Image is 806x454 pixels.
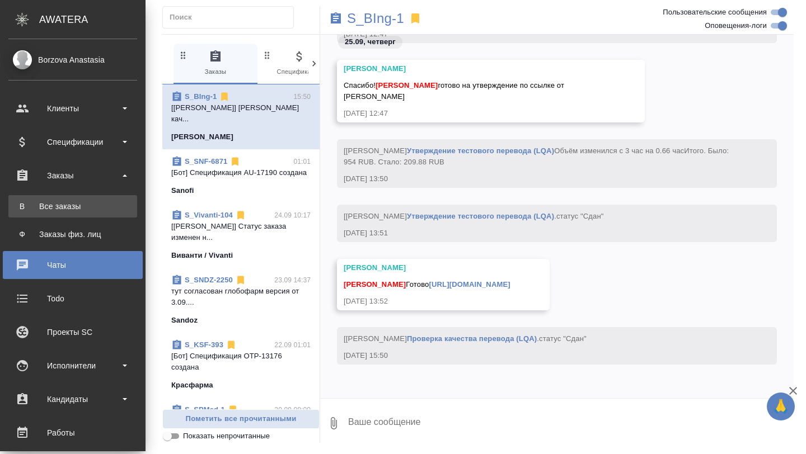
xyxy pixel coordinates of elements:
p: 23.09 14:37 [274,275,311,286]
div: Заказы [8,167,137,184]
p: 22.09 01:01 [274,339,311,351]
div: S_KSF-39322.09 01:01[Бот] Спецификация OTP-13176 созданаКрасфарма [162,333,320,398]
svg: Отписаться [219,91,230,102]
a: Чаты [3,251,143,279]
button: Пометить все прочитанными [162,409,320,429]
p: 25.09, четверг [345,36,396,48]
div: Спецификации [8,134,137,150]
div: Todo [8,290,137,307]
p: Красфарма [171,380,213,391]
a: Проекты SC [3,318,143,346]
a: Работы [3,419,143,447]
p: Sandoz [171,315,198,326]
a: Todo [3,285,143,313]
div: AWATERA [39,8,146,31]
p: Виванти / Vivanti [171,250,233,261]
span: Спецификации [262,50,337,77]
a: S_SNDZ-2250 [185,276,233,284]
p: 01:01 [293,156,311,167]
span: Готово [344,280,510,289]
a: Утверждение тестового перевода (LQA) [407,146,554,155]
span: Заказы [178,50,253,77]
div: [DATE] 13:51 [344,228,738,239]
a: ФЗаказы физ. лиц [8,223,137,245]
svg: Отписаться [227,404,238,415]
a: S_BIng-1 [347,13,404,24]
a: S_BIng-1 [185,92,217,101]
p: 15:50 [293,91,311,102]
a: S_KSF-393 [185,340,223,349]
span: статус "Сдан" [539,334,587,343]
div: S_SNF-687101:01[Бот] Спецификация AU-17190 созданаSanofi [162,149,320,203]
div: Проекты SC [8,324,137,340]
svg: Отписаться [226,339,237,351]
p: [PERSON_NAME] [171,131,233,143]
div: S_Vivanti-10424.09 10:17[[PERSON_NAME]] Статус заказа изменен н...Виванти / Vivanti [162,203,320,268]
div: [DATE] 12:47 [344,108,606,119]
svg: Зажми и перетащи, чтобы поменять порядок вкладок [262,50,273,60]
span: [[PERSON_NAME] Объём изменился с 3 час на 0.66 час [344,146,731,166]
a: Утверждение тестового перевода (LQA) [407,212,554,220]
div: Чаты [8,257,137,273]
div: Клиенты [8,100,137,117]
a: ВВсе заказы [8,195,137,217]
p: 20.09 08:00 [274,404,311,415]
span: [PERSON_NAME] [344,280,406,289]
a: S_SPMed-1 [185,405,225,414]
span: 🙏 [771,395,790,418]
span: Спасибо! готово на утверждение по ссылке от [PERSON_NAME] [344,81,566,101]
p: 24.09 10:17 [274,210,311,221]
a: S_Vivanti-104 [185,211,233,219]
span: статус "Сдан" [556,212,604,220]
div: Borzova Anastasia [8,54,137,66]
p: Sanofi [171,185,194,196]
div: [DATE] 13:52 [344,296,510,307]
input: Поиск [170,10,293,25]
p: тут согласован глобофарм версия от 3.09.... [171,286,311,308]
span: Пользовательские сообщения [663,7,767,18]
span: [[PERSON_NAME] . [344,334,587,343]
div: [PERSON_NAME] [344,63,606,74]
a: [URL][DOMAIN_NAME] [429,280,510,289]
span: Показать непрочитанные [183,431,270,442]
div: [DATE] 15:50 [344,350,738,361]
p: [Бот] Спецификация OTP-13176 создана [171,351,311,373]
div: Все заказы [14,201,132,212]
span: Оповещения-логи [705,20,767,31]
svg: Зажми и перетащи, чтобы поменять порядок вкладок [178,50,189,60]
p: [Бот] Спецификация AU-17190 создана [171,167,311,178]
p: [[PERSON_NAME]] [PERSON_NAME] кач... [171,102,311,125]
a: Проверка качества перевода (LQA) [407,334,537,343]
span: [[PERSON_NAME] . [344,212,604,220]
span: Пометить все прочитанными [168,413,313,425]
p: [[PERSON_NAME]] Статус заказа изменен н... [171,221,311,243]
div: S_SNDZ-225023.09 14:37тут согласован глобофарм версия от 3.09....Sandoz [162,268,320,333]
div: [PERSON_NAME] [344,262,510,273]
span: [PERSON_NAME] [376,81,438,89]
svg: Отписаться [235,210,246,221]
button: 🙏 [767,392,795,420]
div: [DATE] 13:50 [344,173,738,185]
svg: Отписаться [235,275,246,286]
a: S_SNF-6871 [185,157,227,165]
div: Кандидаты [8,391,137,408]
div: Работы [8,424,137,441]
div: Заказы физ. лиц [14,229,132,240]
div: S_BIng-115:50[[PERSON_NAME]] [PERSON_NAME] кач...[PERSON_NAME] [162,84,320,149]
div: Исполнители [8,357,137,374]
